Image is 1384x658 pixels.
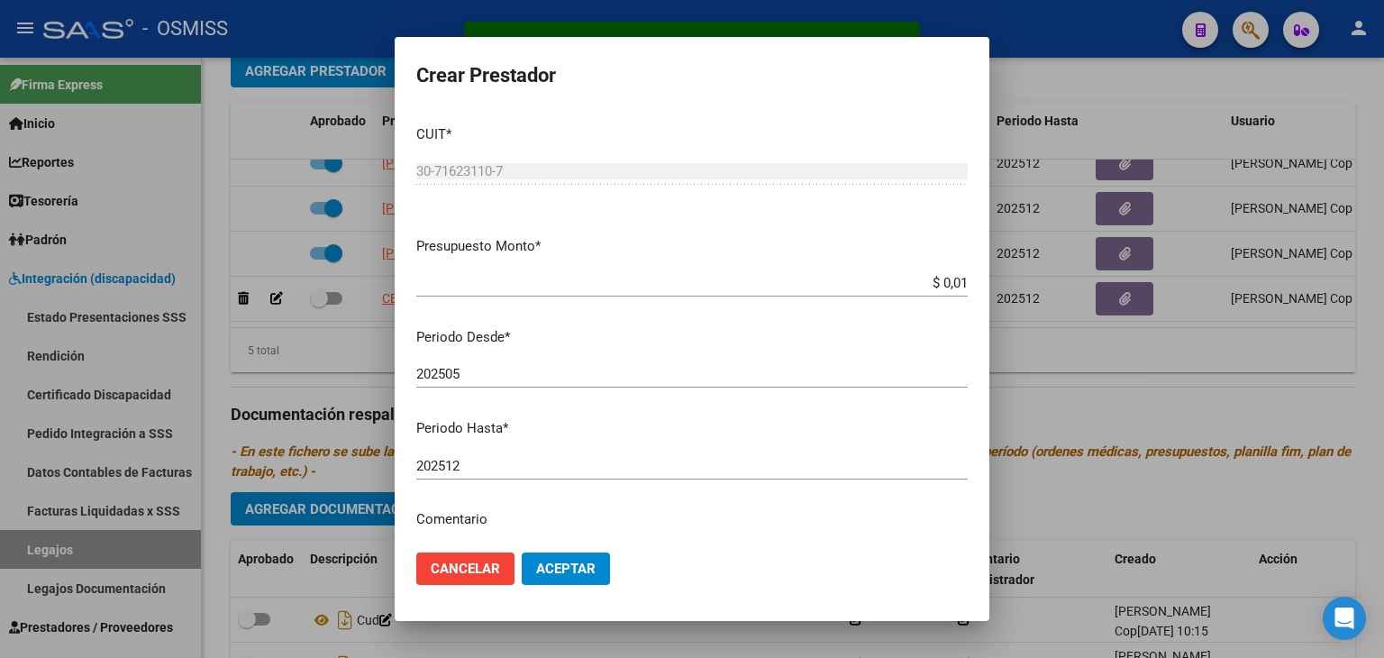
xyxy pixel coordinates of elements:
[416,509,968,530] p: Comentario
[416,124,968,145] p: CUIT
[416,59,968,93] h2: Crear Prestador
[522,553,610,585] button: Aceptar
[1323,597,1366,640] div: Open Intercom Messenger
[416,236,968,257] p: Presupuesto Monto
[416,418,968,439] p: Periodo Hasta
[416,327,968,348] p: Periodo Desde
[431,561,500,577] span: Cancelar
[416,553,514,585] button: Cancelar
[536,561,596,577] span: Aceptar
